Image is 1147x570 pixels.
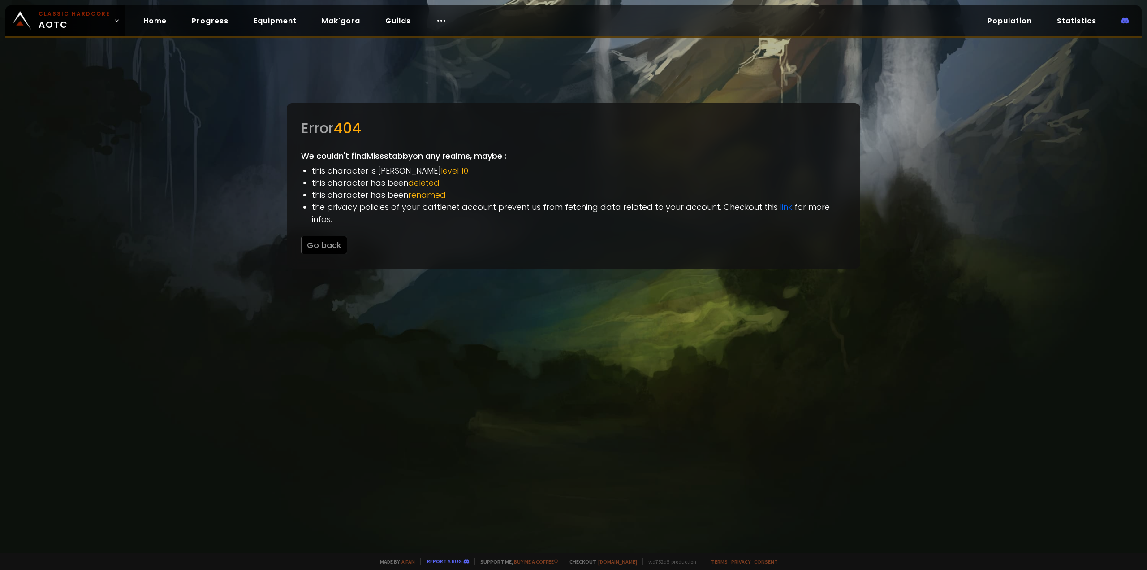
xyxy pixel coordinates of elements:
[474,558,558,565] span: Support me,
[731,558,750,565] a: Privacy
[301,236,347,254] button: Go back
[5,5,125,36] a: Classic HardcoreAOTC
[1050,12,1104,30] a: Statistics
[312,189,846,201] li: this character has been
[301,239,347,251] a: Go back
[312,165,846,177] li: this character is [PERSON_NAME]
[780,201,792,213] a: link
[408,177,440,188] span: deleted
[39,10,110,31] span: AOTC
[246,12,304,30] a: Equipment
[408,189,446,200] span: renamed
[980,12,1039,30] a: Population
[312,201,846,225] li: the privacy policies of your battlenet account prevent us from fetching data related to your acco...
[711,558,728,565] a: Terms
[642,558,696,565] span: v. d752d5 - production
[564,558,637,565] span: Checkout
[287,103,860,269] div: We couldn't find Missstabby on any realms, maybe :
[185,12,236,30] a: Progress
[514,558,558,565] a: Buy me a coffee
[334,118,361,138] span: 404
[39,10,110,18] small: Classic Hardcore
[315,12,367,30] a: Mak'gora
[375,558,415,565] span: Made by
[312,177,846,189] li: this character has been
[598,558,637,565] a: [DOMAIN_NAME]
[378,12,418,30] a: Guilds
[754,558,778,565] a: Consent
[441,165,468,176] span: level 10
[427,558,462,565] a: Report a bug
[401,558,415,565] a: a fan
[136,12,174,30] a: Home
[301,117,846,139] div: Error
